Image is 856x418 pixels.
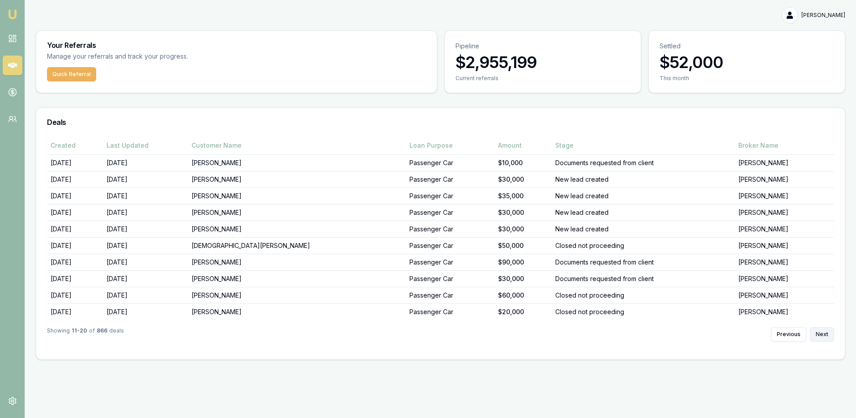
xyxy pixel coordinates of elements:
h3: $2,955,199 [456,53,630,71]
td: [DATE] [47,171,103,188]
div: This month [660,75,834,82]
td: Passenger Car [406,171,494,188]
div: $90,000 [498,258,548,267]
td: [DATE] [47,287,103,303]
p: Pipeline [456,42,630,51]
td: [PERSON_NAME] [735,254,834,270]
button: Previous [771,327,806,341]
p: Settled [660,42,834,51]
div: $30,000 [498,208,548,217]
strong: 11 - 20 [72,327,87,341]
td: [DATE] [103,270,188,287]
td: [PERSON_NAME] [735,171,834,188]
td: [PERSON_NAME] [188,270,406,287]
td: [PERSON_NAME] [188,254,406,270]
div: $30,000 [498,225,548,234]
td: [PERSON_NAME] [735,287,834,303]
div: Created [51,141,99,150]
div: Loan Purpose [409,141,491,150]
h3: Deals [47,119,834,126]
td: Passenger Car [406,270,494,287]
td: [PERSON_NAME] [735,270,834,287]
td: Passenger Car [406,188,494,204]
td: [DATE] [47,237,103,254]
h3: Your Referrals [47,42,426,49]
td: [DATE] [47,270,103,287]
td: [PERSON_NAME] [735,237,834,254]
div: Current referrals [456,75,630,82]
td: New lead created [552,171,735,188]
td: [PERSON_NAME] [188,204,406,221]
td: Passenger Car [406,254,494,270]
div: $20,000 [498,307,548,316]
div: Broker Name [738,141,830,150]
td: Passenger Car [406,287,494,303]
td: [DATE] [47,204,103,221]
td: [DATE] [103,254,188,270]
td: [DATE] [103,204,188,221]
td: [DATE] [47,303,103,320]
td: Documents requested from client [552,254,735,270]
td: Passenger Car [406,154,494,171]
div: $60,000 [498,291,548,300]
td: [DEMOGRAPHIC_DATA][PERSON_NAME] [188,237,406,254]
div: $10,000 [498,158,548,167]
td: [DATE] [47,221,103,237]
td: [DATE] [103,154,188,171]
td: Passenger Car [406,303,494,320]
td: [DATE] [47,254,103,270]
td: [PERSON_NAME] [735,204,834,221]
td: [PERSON_NAME] [735,154,834,171]
td: [DATE] [103,287,188,303]
h3: $52,000 [660,53,834,71]
td: Closed not proceeding [552,303,735,320]
td: [DATE] [103,237,188,254]
td: [DATE] [103,171,188,188]
td: [PERSON_NAME] [735,188,834,204]
td: [DATE] [103,221,188,237]
td: [PERSON_NAME] [188,287,406,303]
button: Next [810,327,834,341]
div: $50,000 [498,241,548,250]
td: Closed not proceeding [552,287,735,303]
td: Passenger Car [406,221,494,237]
td: Documents requested from client [552,270,735,287]
div: Showing of deals [47,327,124,341]
td: [PERSON_NAME] [188,154,406,171]
div: $35,000 [498,192,548,200]
td: New lead created [552,221,735,237]
td: [PERSON_NAME] [735,221,834,237]
td: [PERSON_NAME] [188,171,406,188]
div: $30,000 [498,175,548,184]
td: [DATE] [47,188,103,204]
td: [DATE] [47,154,103,171]
div: Stage [555,141,731,150]
td: [DATE] [103,303,188,320]
td: New lead created [552,204,735,221]
td: [PERSON_NAME] [188,221,406,237]
div: $30,000 [498,274,548,283]
div: Amount [498,141,548,150]
td: Closed not proceeding [552,237,735,254]
td: New lead created [552,188,735,204]
div: Customer Name [192,141,402,150]
td: [PERSON_NAME] [188,188,406,204]
p: Manage your referrals and track your progress. [47,51,276,62]
td: [PERSON_NAME] [735,303,834,320]
span: [PERSON_NAME] [801,12,845,19]
td: [DATE] [103,188,188,204]
td: Passenger Car [406,237,494,254]
td: Passenger Car [406,204,494,221]
div: Last Updated [106,141,185,150]
td: Documents requested from client [552,154,735,171]
td: [PERSON_NAME] [188,303,406,320]
img: emu-icon-u.png [7,9,18,20]
strong: 866 [97,327,107,341]
button: Quick Referral [47,67,96,81]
